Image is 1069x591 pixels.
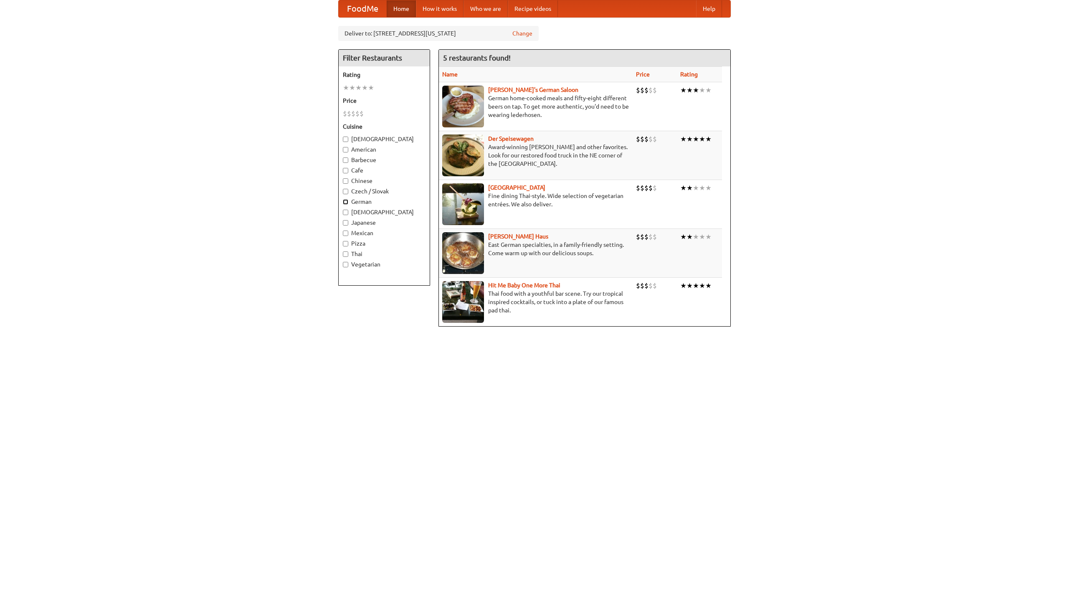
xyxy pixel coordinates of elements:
li: ★ [705,86,712,95]
li: ★ [699,232,705,241]
label: Vegetarian [343,260,426,269]
li: ★ [693,232,699,241]
label: German [343,198,426,206]
li: $ [636,281,640,290]
li: ★ [686,232,693,241]
li: ★ [686,281,693,290]
input: Thai [343,251,348,257]
a: Name [442,71,458,78]
img: kohlhaus.jpg [442,232,484,274]
li: $ [636,183,640,193]
li: ★ [680,86,686,95]
label: Mexican [343,229,426,237]
li: ★ [699,281,705,290]
a: Der Speisewagen [488,135,534,142]
li: $ [653,134,657,144]
label: [DEMOGRAPHIC_DATA] [343,208,426,216]
li: $ [648,232,653,241]
li: $ [640,134,644,144]
li: $ [648,281,653,290]
h5: Price [343,96,426,105]
input: [DEMOGRAPHIC_DATA] [343,210,348,215]
a: [GEOGRAPHIC_DATA] [488,184,545,191]
a: Rating [680,71,698,78]
li: ★ [680,134,686,144]
a: Help [696,0,722,17]
input: Pizza [343,241,348,246]
li: ★ [680,281,686,290]
p: Fine dining Thai-style. Wide selection of vegetarian entrées. We also deliver. [442,192,629,208]
li: ★ [705,183,712,193]
li: $ [653,183,657,193]
li: ★ [693,86,699,95]
li: ★ [699,183,705,193]
li: $ [644,86,648,95]
li: ★ [343,83,349,92]
a: Home [387,0,416,17]
li: $ [636,86,640,95]
a: Change [512,29,532,38]
li: $ [653,281,657,290]
li: $ [648,134,653,144]
p: East German specialties, in a family-friendly setting. Come warm up with our delicious soups. [442,241,629,257]
img: speisewagen.jpg [442,134,484,176]
img: esthers.jpg [442,86,484,127]
input: [DEMOGRAPHIC_DATA] [343,137,348,142]
p: Thai food with a youthful bar scene. Try our tropical inspired cocktails, or tuck into a plate of... [442,289,629,315]
input: Cafe [343,168,348,173]
li: ★ [680,232,686,241]
a: Hit Me Baby One More Thai [488,282,560,289]
label: Pizza [343,239,426,248]
h4: Filter Restaurants [339,50,430,66]
div: Deliver to: [STREET_ADDRESS][US_STATE] [338,26,539,41]
li: ★ [355,83,362,92]
li: ★ [362,83,368,92]
li: $ [351,109,355,118]
input: Chinese [343,178,348,184]
li: ★ [686,183,693,193]
label: American [343,145,426,154]
li: $ [636,232,640,241]
input: German [343,199,348,205]
li: $ [644,281,648,290]
li: $ [640,281,644,290]
li: ★ [693,281,699,290]
input: Czech / Slovak [343,189,348,194]
h5: Rating [343,71,426,79]
li: $ [644,183,648,193]
li: ★ [349,83,355,92]
label: Japanese [343,218,426,227]
li: $ [347,109,351,118]
li: $ [653,232,657,241]
a: [PERSON_NAME] Haus [488,233,548,240]
li: $ [636,134,640,144]
p: Award-winning [PERSON_NAME] and other favorites. Look for our restored food truck in the NE corne... [442,143,629,168]
li: ★ [368,83,374,92]
label: Thai [343,250,426,258]
a: Recipe videos [508,0,558,17]
a: How it works [416,0,464,17]
li: ★ [686,134,693,144]
input: American [343,147,348,152]
input: Mexican [343,231,348,236]
a: [PERSON_NAME]'s German Saloon [488,86,578,93]
label: Czech / Slovak [343,187,426,195]
li: $ [640,232,644,241]
li: $ [653,86,657,95]
img: satay.jpg [442,183,484,225]
a: Price [636,71,650,78]
li: ★ [693,183,699,193]
ng-pluralize: 5 restaurants found! [443,54,511,62]
p: German home-cooked meals and fifty-eight different beers on tap. To get more authentic, you'd nee... [442,94,629,119]
li: $ [360,109,364,118]
li: $ [644,134,648,144]
input: Vegetarian [343,262,348,267]
li: $ [640,86,644,95]
a: FoodMe [339,0,387,17]
label: Barbecue [343,156,426,164]
li: $ [644,232,648,241]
